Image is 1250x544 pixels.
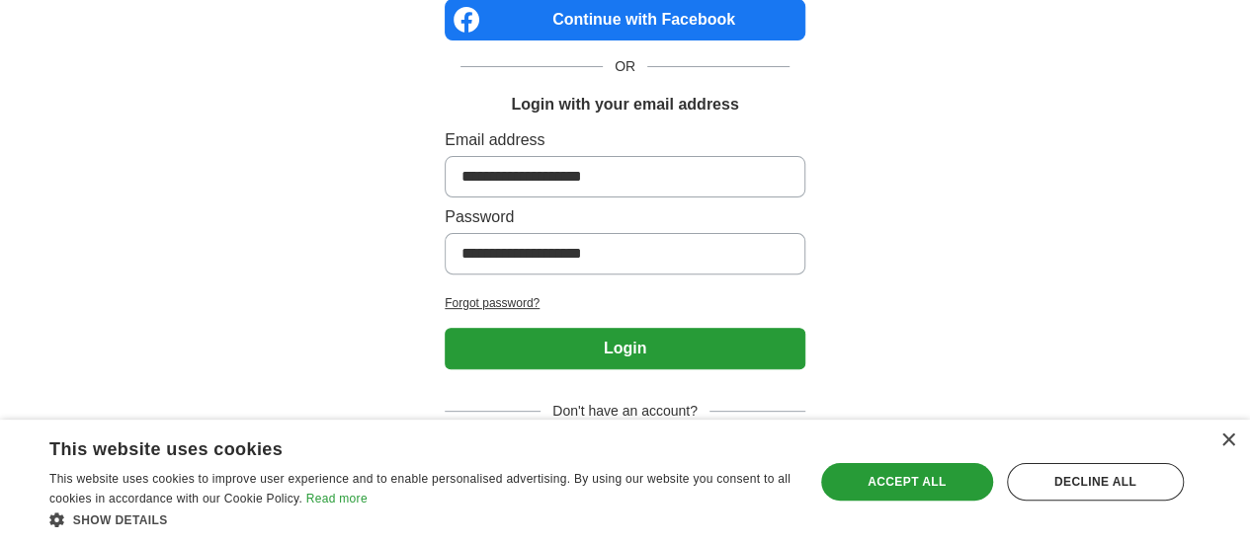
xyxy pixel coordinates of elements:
[49,431,742,461] div: This website uses cookies
[445,128,805,152] label: Email address
[73,513,168,527] span: Show details
[445,328,805,369] button: Login
[49,472,791,505] span: This website uses cookies to improve user experience and to enable personalised advertising. By u...
[445,205,805,229] label: Password
[821,463,993,501] div: Accept all
[1220,433,1235,448] div: Close
[49,509,792,529] div: Show details
[445,294,805,312] a: Forgot password?
[603,56,647,77] span: OR
[511,93,738,117] h1: Login with your email address
[1007,463,1184,501] div: Decline all
[541,401,709,422] span: Don't have an account?
[306,492,368,505] a: Read more, opens a new window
